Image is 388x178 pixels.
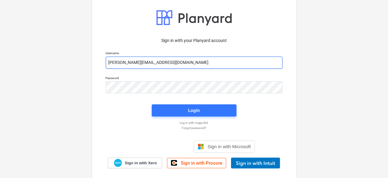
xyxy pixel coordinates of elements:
[198,144,204,150] img: Microsoft logo
[103,126,286,130] a: Forgot password?
[114,159,122,167] img: Xero logo
[181,160,222,166] span: Sign in with Procore
[208,144,251,149] span: Sign in with Microsoft
[108,158,162,168] a: Sign in with Xero
[152,104,237,117] button: Login
[130,140,192,153] iframe: Sign in with Google Button
[167,158,226,168] a: Sign in with Procore
[188,106,200,114] div: Login
[106,37,283,44] p: Sign in with your Planyard account
[106,51,283,56] p: Username
[106,57,283,69] input: Username
[358,149,388,178] iframe: Chat Widget
[103,121,286,125] a: Log in with magic link
[106,76,283,81] p: Password
[125,160,157,166] span: Sign in with Xero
